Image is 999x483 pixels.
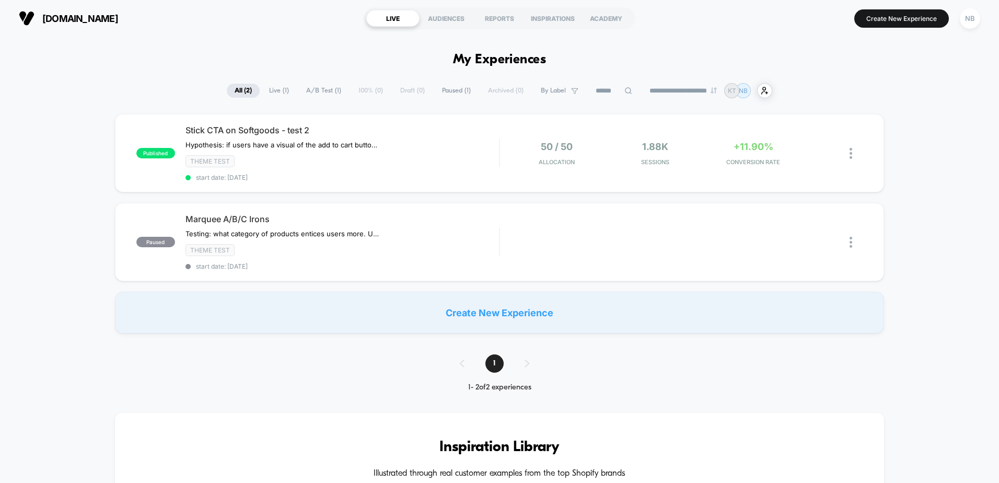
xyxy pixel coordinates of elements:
span: Theme Test [185,244,235,256]
span: 1.88k [642,141,668,152]
span: start date: [DATE] [185,262,499,270]
span: By Label [541,87,566,95]
div: INSPIRATIONS [526,10,579,27]
button: [DOMAIN_NAME] [16,10,121,27]
img: close [850,237,852,248]
h3: Inspiration Library [146,439,853,456]
img: close [850,148,852,159]
button: Create New Experience [854,9,949,28]
span: +11.90% [734,141,773,152]
button: NB [957,8,983,29]
h4: Illustrated through real customer examples from the top Shopify brands [146,469,853,479]
span: paused [136,237,175,247]
div: AUDIENCES [420,10,473,27]
span: Allocation [539,158,575,166]
img: end [711,87,717,94]
div: REPORTS [473,10,526,27]
div: NB [960,8,980,29]
span: Marquee A/B/C Irons [185,214,499,224]
p: NB [739,87,748,95]
span: CONVERSION RATE [707,158,800,166]
span: Stick CTA on Softgoods - test 2 [185,125,499,135]
div: ACADEMY [579,10,633,27]
span: Live ( 1 ) [261,84,297,98]
span: Paused ( 1 ) [434,84,479,98]
p: KT [728,87,736,95]
span: start date: [DATE] [185,174,499,181]
div: Create New Experience [115,292,884,333]
span: Testing: what category of products entices users more. Using the same product type, with sale, be... [185,229,379,238]
div: LIVE [366,10,420,27]
span: Theme Test [185,155,235,167]
span: All ( 2 ) [227,84,260,98]
span: 50 / 50 [541,141,573,152]
img: Visually logo [19,10,34,26]
span: [DOMAIN_NAME] [42,13,118,24]
h1: My Experiences [453,52,547,67]
div: 1 - 2 of 2 experiences [449,383,550,392]
span: Hypothesis: if users have a visual of the add to cart button on every part of the page, this will... [185,141,379,149]
span: 1 [485,354,504,373]
span: published [136,148,175,158]
span: A/B Test ( 1 ) [298,84,349,98]
span: Sessions [609,158,702,166]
